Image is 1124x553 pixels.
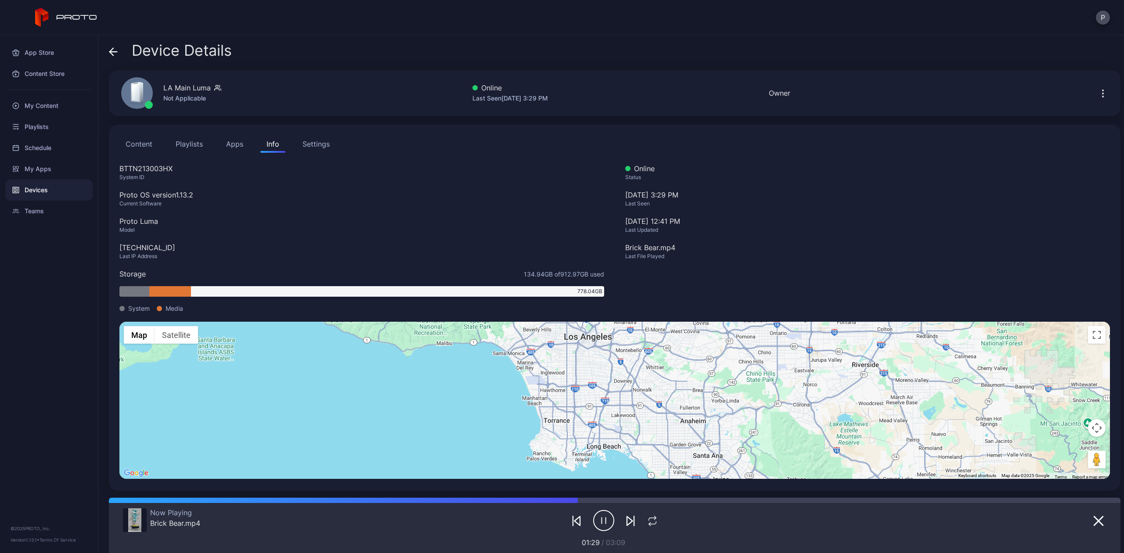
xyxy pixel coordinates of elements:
div: Last Updated [625,226,1110,233]
div: Settings [303,139,330,149]
div: Online [625,163,1110,174]
img: Google [122,467,151,479]
span: Map data ©2025 Google [1002,473,1049,478]
div: Storage [119,269,146,279]
div: [TECHNICAL_ID] [119,242,604,253]
div: [DATE] 12:41 PM [625,216,1110,226]
a: Terms (opens in new tab) [1055,474,1067,479]
a: Devices [5,180,93,201]
div: Status [625,174,1110,181]
a: App Store [5,42,93,63]
button: Apps [220,135,249,153]
a: Content Store [5,63,93,84]
span: 778.04 GB [577,287,602,295]
div: Proto OS version 1.13.2 [119,190,604,200]
a: Playlists [5,116,93,137]
div: Last File Played [625,253,1110,260]
div: Current Software [119,200,604,207]
div: Info [267,139,279,149]
div: Proto Luma [119,216,604,226]
div: [DATE] 3:29 PM [625,190,1110,216]
a: My Apps [5,158,93,180]
a: My Content [5,95,93,116]
div: BTTN213003HX [119,163,604,174]
div: © 2025 PROTO, Inc. [11,525,87,532]
a: Open this area in Google Maps (opens a new window) [122,467,151,479]
button: Map camera controls [1088,419,1106,437]
button: Drag Pegman onto the map to open Street View [1088,451,1106,468]
span: 01:29 [582,538,600,547]
div: Brick Bear.mp4 [625,242,1110,253]
button: Settings [296,135,336,153]
div: Last IP Address [119,253,604,260]
div: LA Main Luma [163,83,211,93]
a: Teams [5,201,93,222]
button: Playlists [169,135,209,153]
button: Content [119,135,159,153]
span: 03:09 [606,538,625,547]
span: / [602,538,604,547]
span: 134.94 GB of 912.97 GB used [524,269,604,279]
button: P [1096,11,1110,25]
div: Model [119,226,604,233]
button: Info [260,135,285,153]
a: Schedule [5,137,93,158]
span: Media [166,304,183,313]
div: Now Playing [150,508,200,517]
div: Online [472,83,548,93]
div: System ID [119,174,604,181]
a: Terms Of Service [40,537,76,542]
button: Keyboard shortcuts [958,473,996,479]
div: Brick Bear.mp4 [150,519,200,528]
div: Not Applicable [163,93,221,104]
span: Version 1.13.1 • [11,537,40,542]
span: Device Details [132,42,232,59]
div: Owner [769,88,790,98]
a: Report a map error [1072,474,1107,479]
div: Last Seen [DATE] 3:29 PM [472,93,548,104]
button: Show satellite imagery [155,326,198,344]
div: Last Seen [625,200,1110,207]
button: Show street map [124,326,155,344]
span: System [128,304,150,313]
button: Toggle fullscreen view [1088,326,1106,344]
